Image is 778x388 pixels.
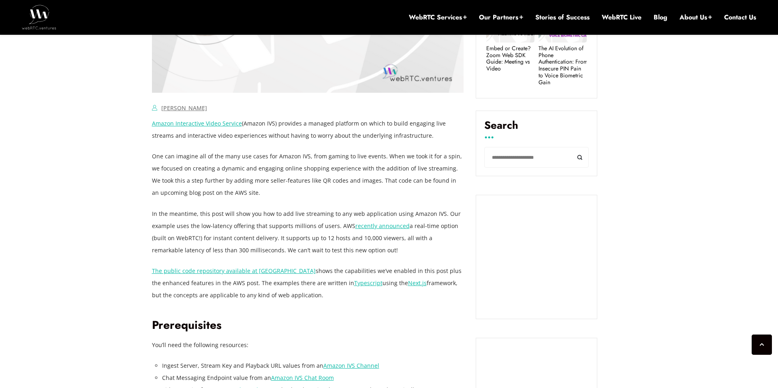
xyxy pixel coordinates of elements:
[152,117,464,142] p: (Amazon IVS) provides a managed platform on which to build engaging live streams and interactive ...
[535,13,590,22] a: Stories of Success
[409,13,467,22] a: WebRTC Services
[152,208,464,256] p: In the meantime, this post will show you how to add live streaming to any web application using A...
[486,45,534,72] a: Embed or Create? Zoom Web SDK Guide: Meeting vs Video
[162,372,464,384] li: Chat Messaging Endpoint value from an
[152,267,316,275] a: The public code repository available at [GEOGRAPHIC_DATA]
[602,13,641,22] a: WebRTC Live
[22,5,56,29] img: WebRTC.ventures
[323,362,379,369] a: Amazon IVS Channel
[152,265,464,301] p: shows the capabilities we’ve enabled in this post plus the enhanced features in the AWS post. The...
[152,339,464,351] p: You’ll need the following resources:
[355,222,410,230] a: recently announced
[354,279,383,287] a: Typescript
[479,13,523,22] a: Our Partners
[571,147,589,168] button: Search
[408,279,427,287] a: Next.js
[484,119,589,138] label: Search
[654,13,667,22] a: Blog
[539,45,587,86] a: The AI Evolution of Phone Authentication: From Insecure PIN Pain to Voice Biometric Gain
[484,203,589,311] iframe: Embedded CTA
[680,13,712,22] a: About Us
[724,13,756,22] a: Contact Us
[152,150,464,199] p: One can imagine all of the many use cases for Amazon IVS, from gaming to live events. When we too...
[162,360,464,372] li: Ingest Server, Stream Key and Playback URL values from an
[271,374,334,382] a: Amazon IVS Chat Room
[152,119,242,127] a: Amazon Interactive Video Service
[152,318,464,333] h2: Prerequisites
[161,104,207,112] a: [PERSON_NAME]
